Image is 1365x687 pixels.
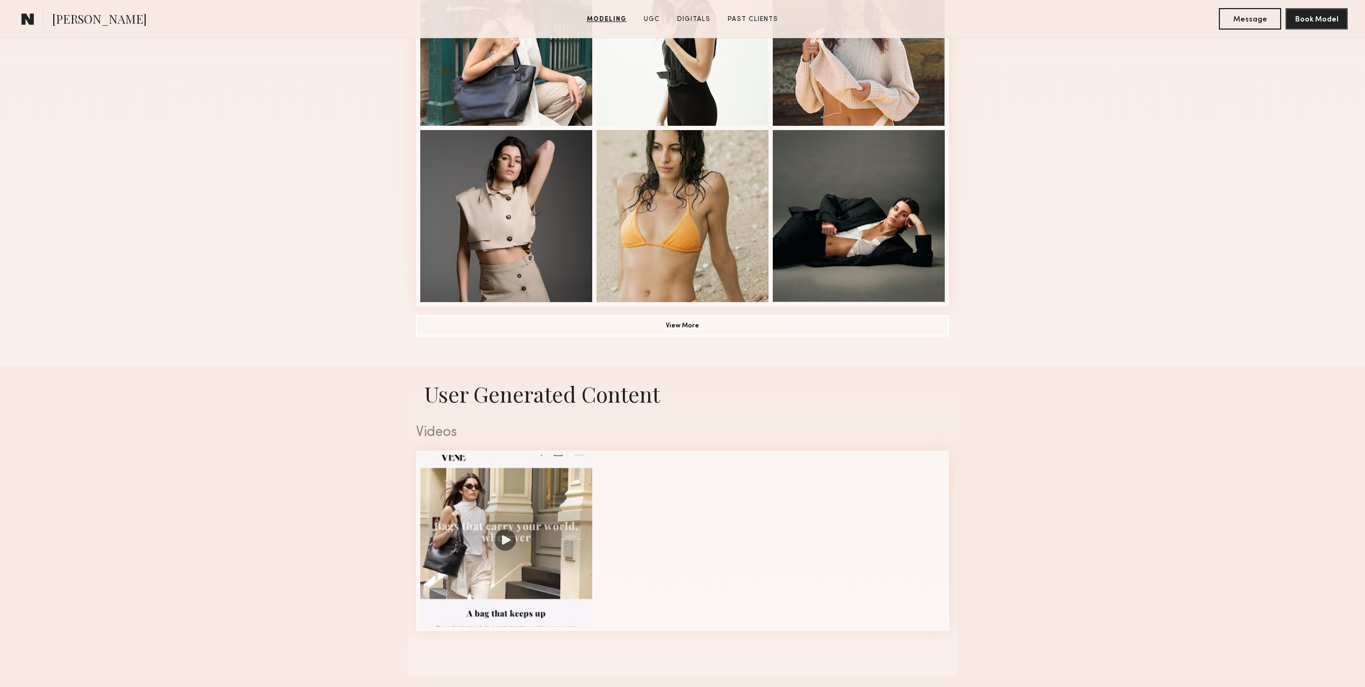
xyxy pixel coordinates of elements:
a: Book Model [1285,14,1348,23]
h1: User Generated Content [407,380,958,408]
button: Message [1219,8,1281,30]
a: Past Clients [723,15,782,24]
button: Book Model [1285,8,1348,30]
a: UGC [640,15,664,24]
button: View More [416,315,949,337]
span: [PERSON_NAME] [52,11,147,30]
div: Videos [416,426,949,440]
a: Modeling [583,15,631,24]
a: Digitals [673,15,715,24]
